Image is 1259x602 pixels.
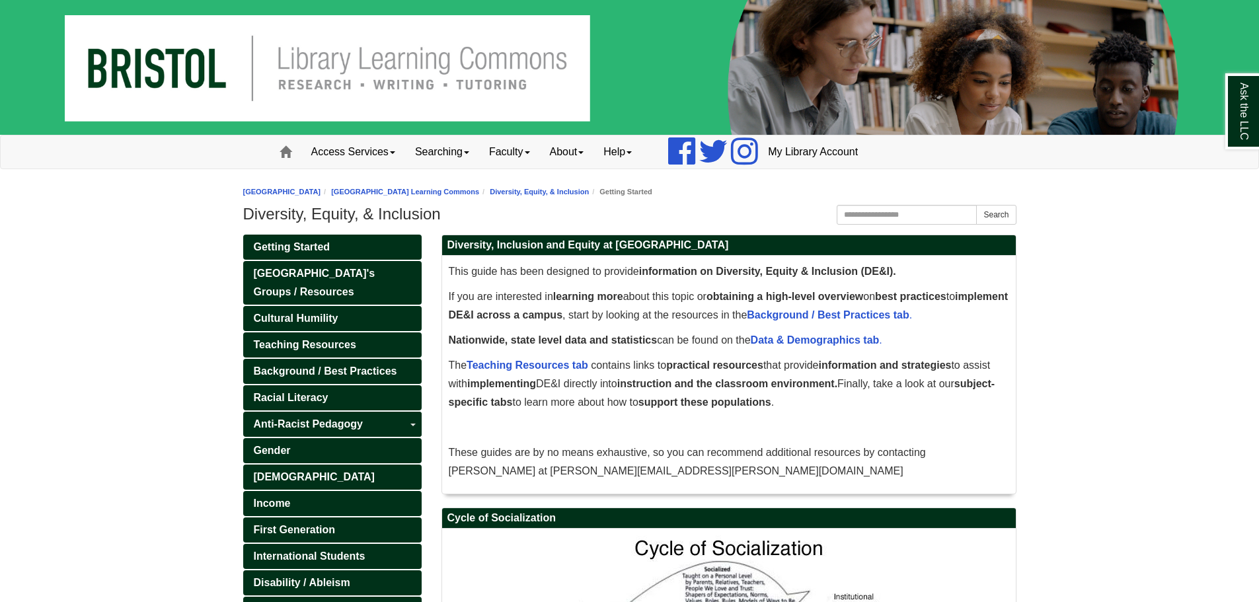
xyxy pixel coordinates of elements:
[243,465,422,490] a: [DEMOGRAPHIC_DATA]
[254,392,328,403] span: Racial Literacy
[243,359,422,384] a: Background / Best Practices
[254,268,375,297] span: [GEOGRAPHIC_DATA]'s Groups / Resources
[254,365,397,377] span: Background / Best Practices
[301,135,405,169] a: Access Services
[442,508,1016,529] h2: Cycle of Socialization
[243,261,422,305] a: [GEOGRAPHIC_DATA]'s Groups / Resources
[243,412,422,437] a: Anti-Racist Pedagogy
[243,205,1016,223] h1: Diversity, Equity, & Inclusion
[449,334,658,346] span: Nationwide, state level data and statistics
[243,385,422,410] a: Racial Literacy
[254,241,330,252] span: Getting Started
[449,356,1009,412] p: The contains links to that provide to assist with DE&I directly into Finally, take a look at our ...
[243,517,422,543] a: First Generation
[553,291,623,302] span: learning more
[449,443,1009,480] p: These guides are by no means exhaustive, so you can recommend additional resources by contacting ...
[254,339,356,350] span: Teaching Resources
[751,334,880,346] a: Data & Demographics tab
[254,445,291,456] span: Gender
[243,235,422,260] a: Getting Started
[467,378,536,389] span: implementing
[617,378,837,389] span: instruction and the classroom environment.
[243,188,321,196] a: [GEOGRAPHIC_DATA]
[442,235,1016,256] h2: Diversity, Inclusion and Equity at [GEOGRAPHIC_DATA]
[976,205,1016,225] button: Search
[449,331,1009,350] p: can be found on the
[490,188,589,196] a: Diversity, Equity, & Inclusion
[540,135,594,169] a: About
[909,309,912,320] a: .
[254,313,338,324] span: Cultural Humility
[638,396,771,408] span: support these populations
[449,262,1009,281] p: This guide has been designed to provide
[331,188,479,196] a: [GEOGRAPHIC_DATA] Learning Commons
[479,135,540,169] a: Faculty
[243,544,422,569] a: International Students
[254,418,363,430] span: Anti-Racist Pedagogy
[589,186,652,198] li: Getting Started
[254,577,350,588] span: Disability / Ableism
[875,291,946,302] span: best practices
[254,524,336,535] span: First Generation
[243,438,422,463] a: Gender
[449,287,1009,324] p: If you are interested in about this topic or on to , start by looking at the resources in the
[243,306,422,331] a: Cultural Humility
[819,359,952,371] span: information and strategies
[243,332,422,357] a: Teaching Resources
[758,135,868,169] a: My Library Account
[254,471,375,482] span: [DEMOGRAPHIC_DATA]
[747,309,909,320] a: Background / Best Practices tab
[593,135,642,169] a: Help
[467,359,588,371] a: Teaching Resources tab
[405,135,479,169] a: Searching
[879,334,882,346] a: .
[666,359,763,371] span: practical resources
[254,550,365,562] span: International Students
[243,570,422,595] a: Disability / Ableism
[639,266,896,277] span: information on Diversity, Equity & Inclusion (DE&I).
[243,186,1016,198] nav: breadcrumb
[254,498,291,509] span: Income
[706,291,863,302] span: obtaining a high-level overview
[243,491,422,516] a: Income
